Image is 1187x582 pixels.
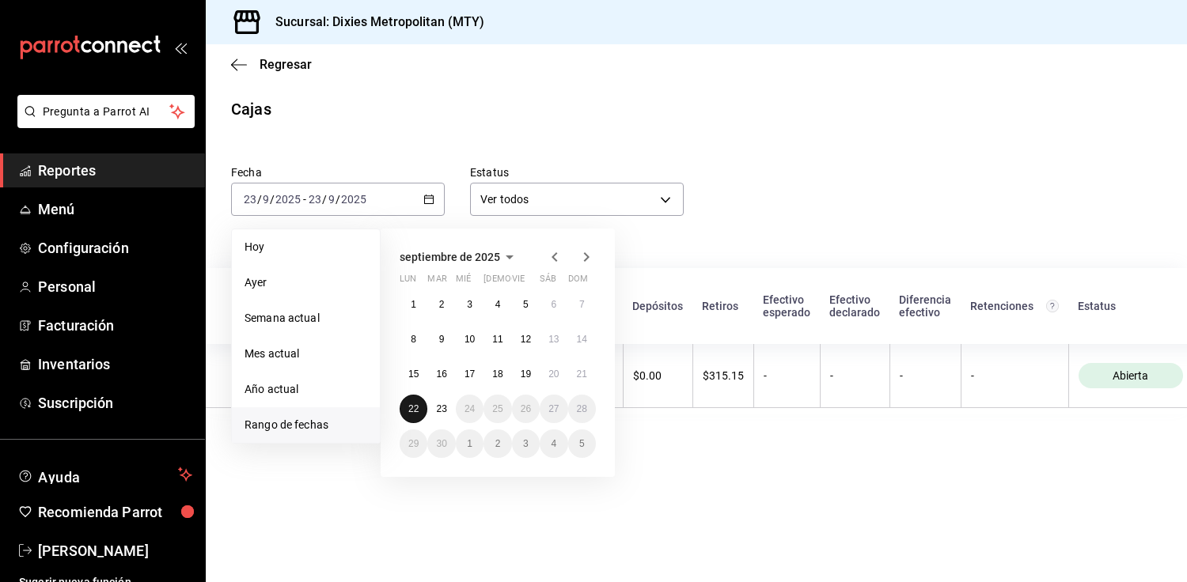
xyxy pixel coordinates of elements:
button: 4 de septiembre de 2025 [484,290,511,319]
div: - [764,369,810,382]
button: 1 de octubre de 2025 [456,429,484,458]
input: -- [243,193,257,206]
abbr: 2 de octubre de 2025 [495,438,501,449]
span: Recomienda Parrot [38,501,192,523]
abbr: martes [427,274,446,290]
button: 4 de octubre de 2025 [540,429,567,458]
button: 5 de octubre de 2025 [568,429,596,458]
abbr: 18 de septiembre de 2025 [492,368,502,380]
abbr: viernes [512,274,525,290]
abbr: 20 de septiembre de 2025 [548,368,559,380]
abbr: sábado [540,274,556,290]
button: 14 de septiembre de 2025 [568,325,596,353]
button: Regresar [231,57,312,72]
button: septiembre de 2025 [400,248,519,266]
span: Ayer [245,274,367,291]
button: 15 de septiembre de 2025 [400,360,427,388]
abbr: 3 de octubre de 2025 [523,438,529,449]
abbr: 5 de octubre de 2025 [579,438,585,449]
button: 10 de septiembre de 2025 [456,325,484,353]
button: 29 de septiembre de 2025 [400,429,427,458]
h3: Sucursal: Dixies Metropolitan (MTY) [263,13,485,32]
abbr: 11 de septiembre de 2025 [492,334,502,345]
button: Pregunta a Parrot AI [17,95,195,128]
abbr: 24 de septiembre de 2025 [465,403,475,414]
span: Configuración [38,237,192,259]
abbr: 4 de octubre de 2025 [551,438,556,449]
div: $315.15 [703,369,744,382]
button: open_drawer_menu [174,41,187,54]
button: 2 de septiembre de 2025 [427,290,455,319]
abbr: 22 de septiembre de 2025 [408,403,419,414]
span: Regresar [260,57,312,72]
abbr: 4 de septiembre de 2025 [495,299,501,310]
abbr: 3 de septiembre de 2025 [467,299,472,310]
button: 26 de septiembre de 2025 [512,395,540,423]
span: / [322,193,327,206]
div: - [900,369,951,382]
abbr: 27 de septiembre de 2025 [548,403,559,414]
abbr: miércoles [456,274,471,290]
abbr: 26 de septiembre de 2025 [521,403,531,414]
abbr: 30 de septiembre de 2025 [436,438,446,449]
div: $0.00 [633,369,683,382]
abbr: 10 de septiembre de 2025 [465,334,475,345]
span: Personal [38,276,192,297]
button: 13 de septiembre de 2025 [540,325,567,353]
span: septiembre de 2025 [400,251,500,263]
abbr: 29 de septiembre de 2025 [408,438,419,449]
abbr: lunes [400,274,416,290]
abbr: 8 de septiembre de 2025 [411,334,416,345]
svg: Total de retenciones de propinas registradas [1046,300,1059,312]
label: Estatus [470,167,684,178]
input: -- [308,193,322,206]
button: 11 de septiembre de 2025 [484,325,511,353]
button: 22 de septiembre de 2025 [400,395,427,423]
abbr: 23 de septiembre de 2025 [436,403,446,414]
span: Mes actual [245,346,367,362]
abbr: 2 de septiembre de 2025 [439,299,445,310]
abbr: domingo [568,274,588,290]
span: Semana actual [245,310,367,327]
div: Efectivo declarado [829,293,880,319]
label: Fecha [231,167,445,178]
abbr: 7 de septiembre de 2025 [579,299,585,310]
span: Facturación [38,315,192,336]
span: / [270,193,275,206]
abbr: 1 de septiembre de 2025 [411,299,416,310]
abbr: 12 de septiembre de 2025 [521,334,531,345]
div: Diferencia efectivo [899,293,951,319]
button: 20 de septiembre de 2025 [540,360,567,388]
button: 2 de octubre de 2025 [484,429,511,458]
span: Pregunta a Parrot AI [43,104,170,120]
input: -- [262,193,270,206]
div: Ver todos [470,183,684,216]
button: 8 de septiembre de 2025 [400,325,427,353]
abbr: 21 de septiembre de 2025 [577,368,587,380]
abbr: 15 de septiembre de 2025 [408,368,419,380]
abbr: 14 de septiembre de 2025 [577,334,587,345]
abbr: 9 de septiembre de 2025 [439,334,445,345]
span: Inventarios [38,353,192,375]
span: Reportes [38,160,192,181]
abbr: 6 de septiembre de 2025 [551,299,556,310]
button: 5 de septiembre de 2025 [512,290,540,319]
abbr: 19 de septiembre de 2025 [521,368,531,380]
button: 24 de septiembre de 2025 [456,395,484,423]
button: 23 de septiembre de 2025 [427,395,455,423]
button: 28 de septiembre de 2025 [568,395,596,423]
abbr: 28 de septiembre de 2025 [577,403,587,414]
div: - [830,369,880,382]
span: / [257,193,262,206]
button: 27 de septiembre de 2025 [540,395,567,423]
span: Abierta [1106,369,1155,382]
button: 16 de septiembre de 2025 [427,360,455,388]
button: 3 de octubre de 2025 [512,429,540,458]
button: 18 de septiembre de 2025 [484,360,511,388]
span: Año actual [245,381,367,398]
span: - [303,193,306,206]
button: 1 de septiembre de 2025 [400,290,427,319]
button: 17 de septiembre de 2025 [456,360,484,388]
button: 25 de septiembre de 2025 [484,395,511,423]
input: ---- [340,193,367,206]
